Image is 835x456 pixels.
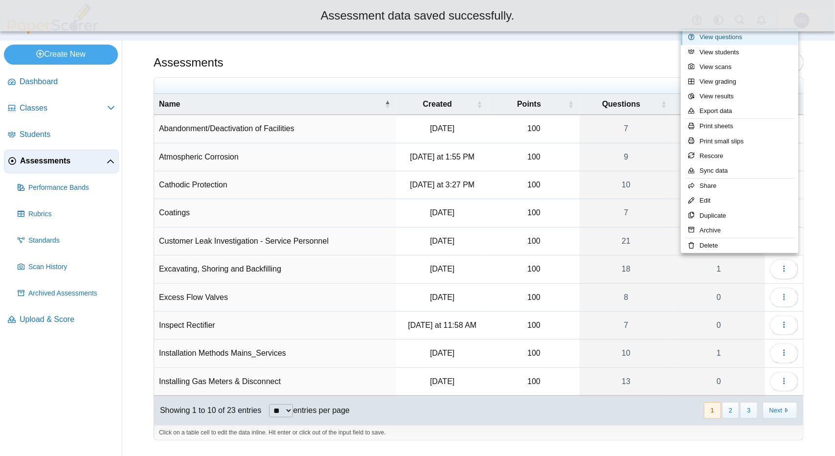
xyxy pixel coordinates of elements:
td: Coatings [154,199,396,227]
td: 100 [488,312,580,340]
span: Name [159,100,181,108]
div: Click on a table cell to edit the data inline. Hit enter or click out of the input field to save. [154,425,803,440]
td: Excavating, Shoring and Backfilling [154,255,396,283]
button: 1 [704,402,721,418]
span: Questions [602,100,640,108]
td: Customer Leak Investigation - Service Personnel [154,228,396,255]
span: Rubrics [28,209,115,219]
a: Students [4,123,119,147]
span: Archived Assessments [28,289,115,298]
div: Showing 1 to 10 of 23 entries [154,396,261,425]
span: Students [20,129,115,140]
a: 18 [580,255,673,283]
td: 100 [488,143,580,171]
a: 6 [673,228,765,255]
a: Archived Assessments [14,282,119,305]
td: Cathodic Protection [154,171,396,199]
td: Abandonment/Deactivation of Facilities [154,115,396,143]
a: 0 [673,312,765,339]
a: PaperScorer [4,27,102,35]
span: Upload & Score [20,314,115,325]
a: Print sheets [681,119,798,134]
td: 100 [488,368,580,396]
span: Classes [20,103,107,114]
span: Name : Activate to invert sorting [384,94,390,114]
td: 100 [488,199,580,227]
td: 100 [488,340,580,367]
a: View scans [681,60,798,74]
a: Create New [4,45,118,64]
time: May 5, 2025 at 3:35 PM [430,124,454,133]
span: Dashboard [20,76,115,87]
a: 7 [580,312,673,339]
a: 0 [673,284,765,311]
a: 7 [580,115,673,142]
div: Assessment data saved successfully. [7,7,828,24]
td: Atmospheric Corrosion [154,143,396,171]
a: Scan History [14,255,119,279]
a: 0 [673,143,765,171]
a: 7 [580,199,673,227]
button: 3 [740,402,757,418]
td: 100 [488,228,580,255]
a: Export data [681,104,798,118]
a: 21 [580,228,673,255]
a: 0 [673,368,765,395]
a: View results [681,89,798,104]
span: Created [423,100,452,108]
a: Duplicate [681,208,798,223]
span: Points : Activate to sort [568,94,574,114]
a: Edit [681,193,798,208]
a: Dashboard [4,70,119,94]
span: Performance Bands [28,183,115,193]
button: Next [763,402,797,418]
a: Rubrics [14,203,119,226]
span: Questions : Activate to sort [661,94,667,114]
td: 100 [488,284,580,312]
a: 6 [673,199,765,227]
a: Archive [681,223,798,238]
span: Assessments [20,156,107,166]
a: View grading [681,74,798,89]
a: 8 [580,284,673,311]
a: 9 [580,143,673,171]
h1: Assessments [154,54,224,71]
a: 13 [580,368,673,395]
a: Upload & Score [4,308,119,332]
time: Aug 8, 2025 at 3:27 PM [410,181,474,189]
a: Assessments [4,150,119,173]
time: Jun 23, 2025 at 2:40 PM [430,377,454,386]
a: 0 [673,115,765,142]
a: Standards [14,229,119,252]
a: Classes [4,97,119,120]
nav: pagination [703,402,797,418]
td: Inspect Rectifier [154,312,396,340]
time: Jun 22, 2025 at 7:28 PM [430,265,454,273]
a: Print small slips [681,134,798,149]
td: Excess Flow Valves [154,284,396,312]
span: Scan History [28,262,115,272]
td: Installation Methods Mains_Services [154,340,396,367]
a: Sync data [681,163,798,178]
a: 1 [673,340,765,367]
a: View students [681,45,798,60]
a: 10 [580,340,673,367]
span: Points [517,100,541,108]
a: View questions [681,30,798,45]
td: 100 [488,255,580,283]
a: Delete [681,238,798,253]
button: 2 [722,402,739,418]
time: Aug 9, 2025 at 1:55 PM [410,153,474,161]
td: 100 [488,171,580,199]
a: Share [681,179,798,193]
time: Jun 24, 2025 at 9:46 PM [430,349,454,357]
a: Rescore [681,149,798,163]
td: Installing Gas Meters & Disconnect [154,368,396,396]
time: Aug 9, 2025 at 11:58 AM [408,321,476,329]
span: Standards [28,236,115,246]
time: Jun 23, 2025 at 3:39 PM [430,237,454,245]
time: Jun 27, 2025 at 3:12 PM [430,293,454,301]
span: Created : Activate to sort [476,94,482,114]
a: 0 [673,171,765,199]
a: Performance Bands [14,176,119,200]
